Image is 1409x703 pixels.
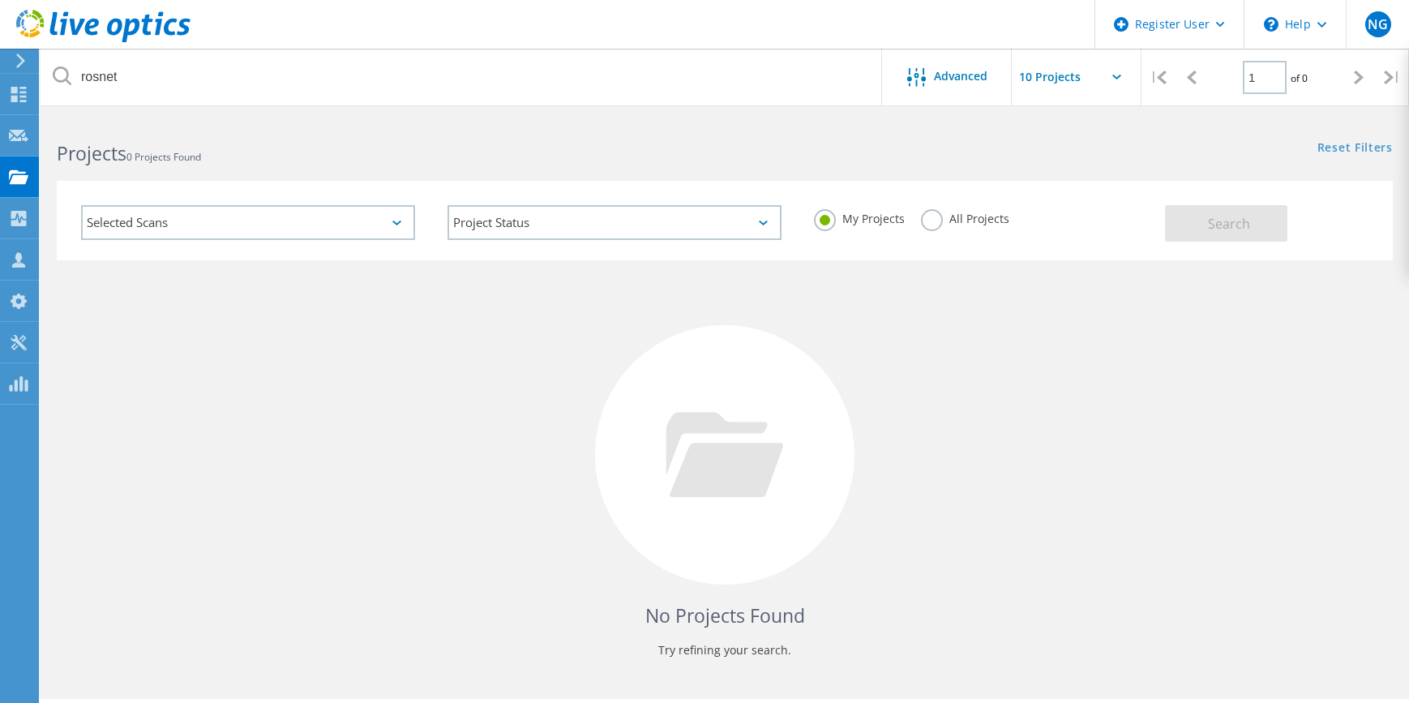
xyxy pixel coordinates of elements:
label: My Projects [814,209,905,225]
span: Advanced [934,71,987,82]
div: Project Status [448,205,782,240]
label: All Projects [921,209,1009,225]
span: 0 Projects Found [126,150,201,164]
span: Search [1208,215,1250,233]
div: | [1141,49,1175,106]
span: NG [1368,18,1388,31]
a: Reset Filters [1317,142,1393,156]
input: Search projects by name, owner, ID, company, etc [41,49,883,105]
div: | [1376,49,1409,106]
div: Selected Scans [81,205,415,240]
p: Try refining your search. [73,637,1377,663]
a: Live Optics Dashboard [16,34,191,45]
b: Projects [57,140,126,166]
span: of 0 [1291,71,1308,85]
h4: No Projects Found [73,602,1377,629]
svg: \n [1264,17,1278,32]
button: Search [1165,205,1287,242]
